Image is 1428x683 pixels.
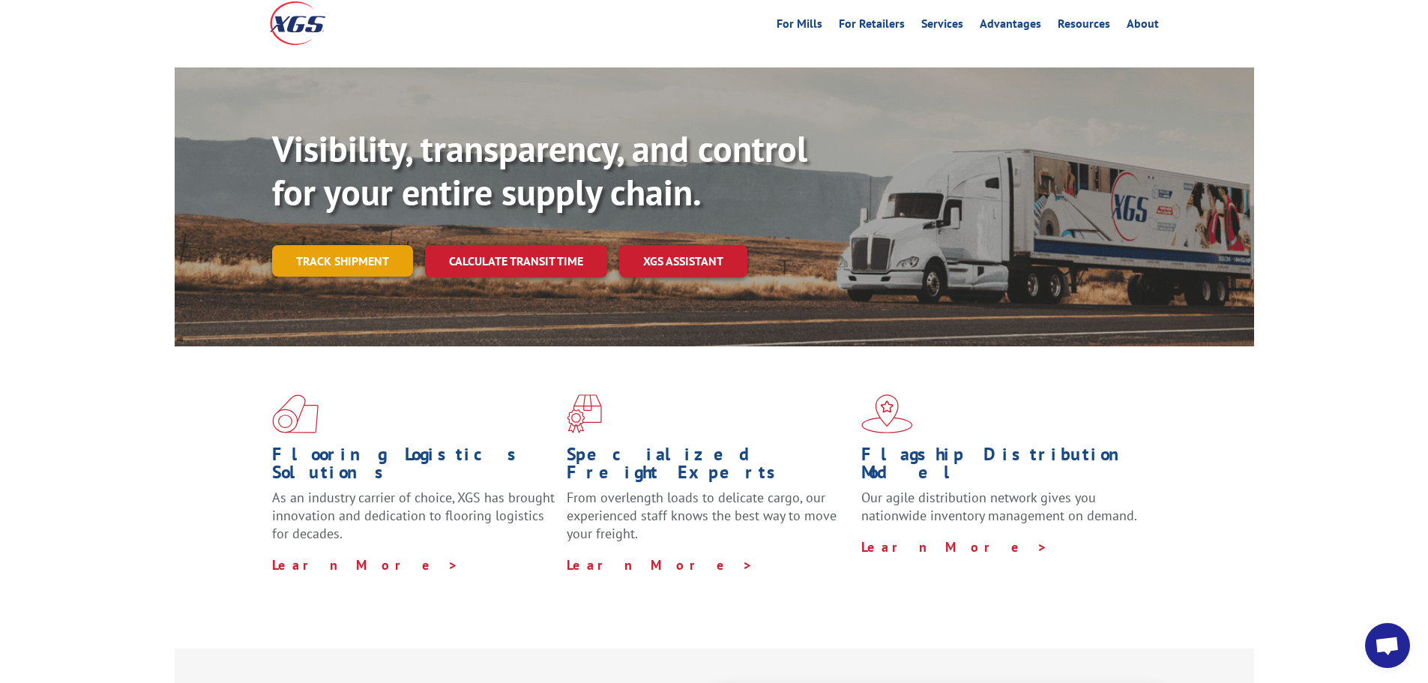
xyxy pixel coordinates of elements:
[921,18,963,34] a: Services
[839,18,905,34] a: For Retailers
[272,125,807,215] b: Visibility, transparency, and control for your entire supply chain.
[861,394,913,433] img: xgs-icon-flagship-distribution-model-red
[425,245,607,277] a: Calculate transit time
[1058,18,1110,34] a: Resources
[272,445,555,489] h1: Flooring Logistics Solutions
[777,18,822,34] a: For Mills
[567,556,753,574] a: Learn More >
[861,445,1145,489] h1: Flagship Distribution Model
[272,556,459,574] a: Learn More >
[567,445,850,489] h1: Specialized Freight Experts
[1365,623,1410,668] div: Open chat
[1127,18,1159,34] a: About
[567,489,850,556] p: From overlength loads to delicate cargo, our experienced staff knows the best way to move your fr...
[272,394,319,433] img: xgs-icon-total-supply-chain-intelligence-red
[272,489,555,542] span: As an industry carrier of choice, XGS has brought innovation and dedication to flooring logistics...
[619,245,747,277] a: XGS ASSISTANT
[861,538,1048,556] a: Learn More >
[567,394,602,433] img: xgs-icon-focused-on-flooring-red
[272,245,413,277] a: Track shipment
[980,18,1041,34] a: Advantages
[861,489,1137,524] span: Our agile distribution network gives you nationwide inventory management on demand.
